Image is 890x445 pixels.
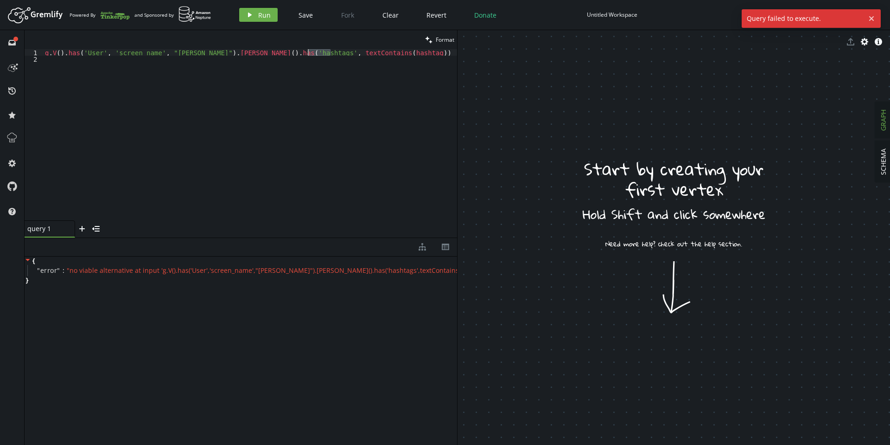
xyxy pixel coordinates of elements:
span: query 1 [27,225,64,233]
button: Sign In [852,8,883,22]
span: " no viable alternative at input 'g.V().has('User','screen_name',"[PERSON_NAME]").[PERSON_NAME]()... [67,266,465,275]
button: Run [239,8,278,22]
span: Query failed to execute. [742,9,865,28]
span: } [25,276,28,284]
span: " [37,266,40,275]
span: " [57,266,60,275]
span: Fork [341,11,354,19]
div: Powered By [70,7,130,23]
span: SCHEMA [879,148,888,175]
button: Format [422,30,457,49]
span: Clear [382,11,399,19]
span: { [32,257,35,265]
span: : [63,266,64,275]
span: Revert [426,11,446,19]
span: error [40,266,57,275]
button: Fork [334,8,362,22]
span: GRAPH [879,110,888,131]
span: Run [258,11,271,19]
img: AWS Neptune [178,6,211,22]
div: and Sponsored by [134,6,211,24]
span: Donate [474,11,496,19]
span: Save [299,11,313,19]
button: Save [292,8,320,22]
button: Clear [375,8,406,22]
div: Untitled Workspace [587,11,637,18]
button: Revert [420,8,453,22]
span: Format [436,36,454,44]
div: 1 [25,49,43,56]
div: 2 [25,56,43,62]
button: Donate [467,8,503,22]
